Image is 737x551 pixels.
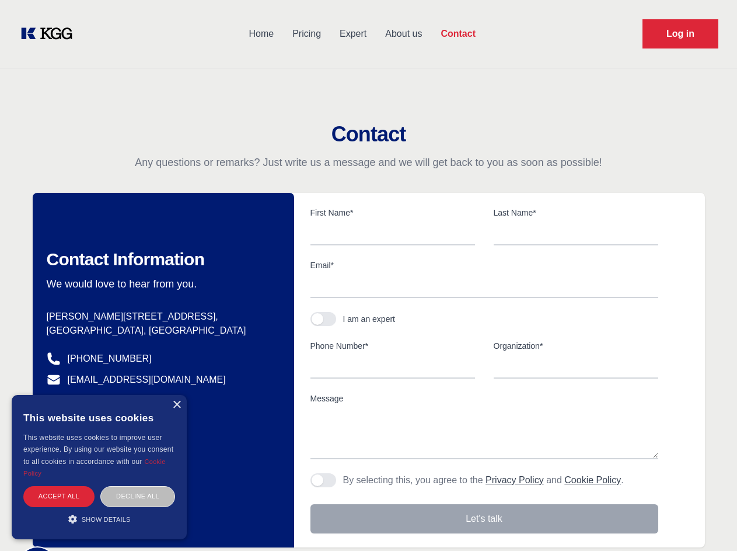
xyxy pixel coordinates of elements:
label: Email* [310,259,658,271]
div: Show details [23,513,175,525]
div: This website uses cookies [23,404,175,432]
label: Phone Number* [310,340,475,352]
a: Expert [330,19,376,49]
iframe: Chat Widget [679,495,737,551]
label: Last Name* [494,207,658,219]
p: By selecting this, you agree to the and . [343,473,624,487]
button: Let's talk [310,504,658,533]
div: I am an expert [343,313,396,325]
p: Any questions or remarks? Just write us a message and we will get back to you as soon as possible! [14,155,723,169]
a: [EMAIL_ADDRESS][DOMAIN_NAME] [68,373,226,387]
h2: Contact Information [47,249,275,270]
a: Privacy Policy [485,475,544,485]
label: Organization* [494,340,658,352]
p: We would love to hear from you. [47,277,275,291]
p: [GEOGRAPHIC_DATA], [GEOGRAPHIC_DATA] [47,324,275,338]
label: Message [310,393,658,404]
a: KOL Knowledge Platform: Talk to Key External Experts (KEE) [19,25,82,43]
a: Cookie Policy [564,475,621,485]
a: Cookie Policy [23,458,166,477]
label: First Name* [310,207,475,219]
h2: Contact [14,123,723,146]
a: Contact [431,19,485,49]
a: About us [376,19,431,49]
div: Decline all [100,486,175,507]
a: Pricing [283,19,330,49]
a: Request Demo [642,19,718,48]
a: Home [239,19,283,49]
div: Accept all [23,486,95,507]
span: Show details [82,516,131,523]
a: [PHONE_NUMBER] [68,352,152,366]
div: Close [172,401,181,410]
span: This website uses cookies to improve user experience. By using our website you consent to all coo... [23,434,173,466]
p: [PERSON_NAME][STREET_ADDRESS], [47,310,275,324]
a: @knowledgegategroup [47,394,163,408]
